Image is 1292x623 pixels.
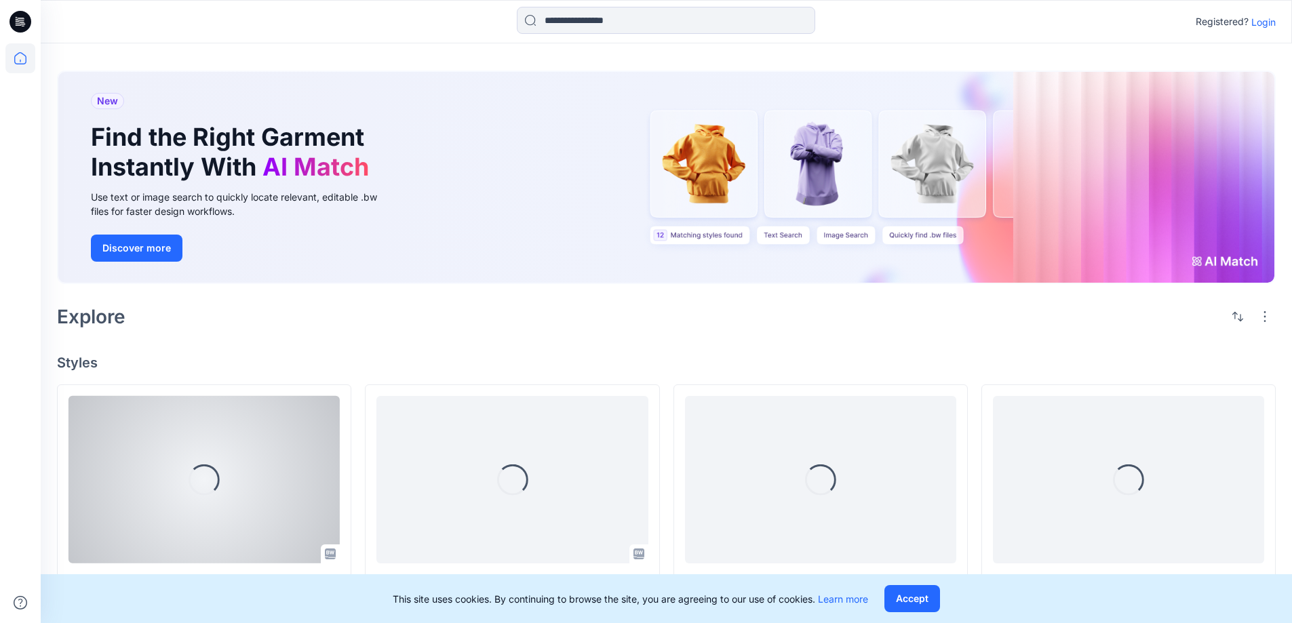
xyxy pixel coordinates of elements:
[97,93,118,109] span: New
[57,355,1276,371] h4: Styles
[91,123,376,181] h1: Find the Right Garment Instantly With
[1196,14,1249,30] p: Registered?
[993,571,1264,590] p: Olive Twisted seam Trousers
[376,571,648,590] p: 7267U-TBC MINI SKIRT
[68,571,340,590] p: 72720
[685,571,956,590] p: 2826 STATEMENT BUTTON DENIM JACKET - Copy
[884,585,940,612] button: Accept
[91,190,396,218] div: Use text or image search to quickly locate relevant, editable .bw files for faster design workflows.
[393,592,868,606] p: This site uses cookies. By continuing to browse the site, you are agreeing to our use of cookies.
[91,235,182,262] button: Discover more
[262,152,369,182] span: AI Match
[1251,15,1276,29] p: Login
[818,593,868,605] a: Learn more
[57,306,125,327] h2: Explore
